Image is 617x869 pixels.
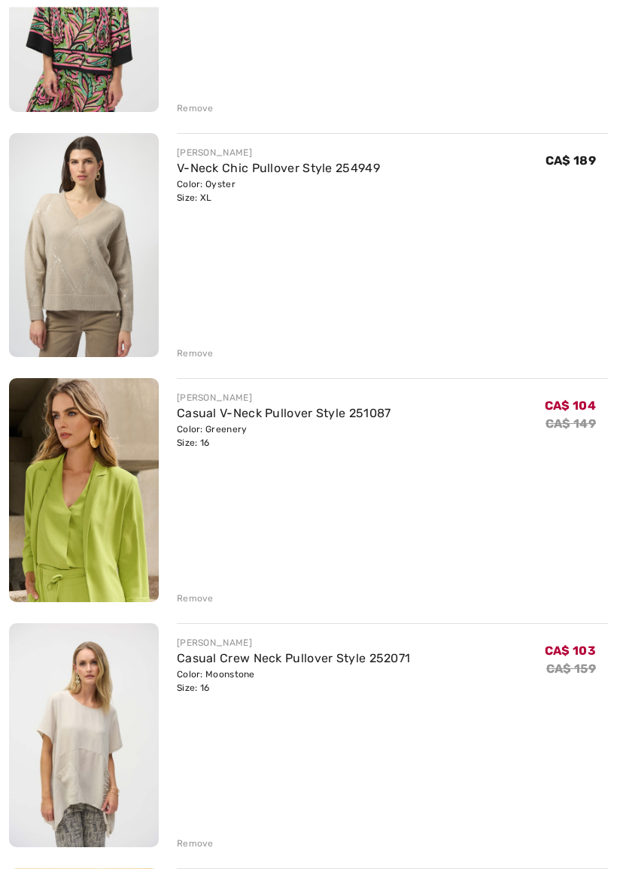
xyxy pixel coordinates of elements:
div: Remove [177,102,214,116]
img: V-Neck Chic Pullover Style 254949 [9,134,159,358]
img: Casual Crew Neck Pullover Style 252071 [9,624,159,848]
div: Remove [177,592,214,606]
a: V-Neck Chic Pullover Style 254949 [177,162,380,176]
div: Color: Greenery Size: 16 [177,423,391,450]
div: Color: Moonstone Size: 16 [177,668,410,695]
s: CA$ 149 [546,417,596,431]
div: [PERSON_NAME] [177,147,380,160]
div: Remove [177,347,214,361]
span: CA$ 104 [545,399,596,413]
a: Casual V-Neck Pullover Style 251087 [177,407,391,421]
div: Color: Oyster Size: XL [177,178,380,205]
div: [PERSON_NAME] [177,637,410,650]
a: Casual Crew Neck Pullover Style 252071 [177,652,410,666]
div: Remove [177,837,214,851]
div: [PERSON_NAME] [177,392,391,405]
span: CA$ 103 [545,644,596,659]
s: CA$ 159 [546,662,596,677]
span: CA$ 189 [546,154,596,168]
img: Casual V-Neck Pullover Style 251087 [9,379,159,604]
